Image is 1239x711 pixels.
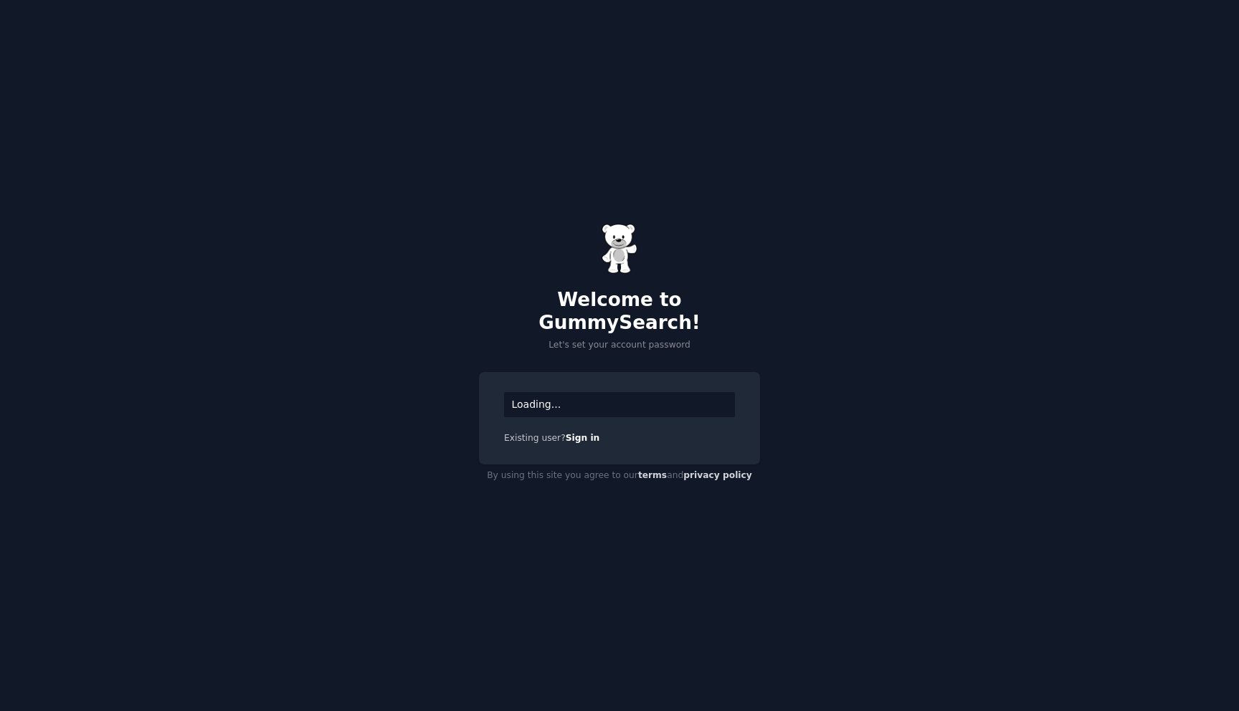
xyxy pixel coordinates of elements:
span: Existing user? [504,433,566,443]
a: terms [638,470,667,480]
h2: Welcome to GummySearch! [479,289,760,334]
div: Loading... [504,392,735,417]
div: By using this site you agree to our and [479,464,760,487]
p: Let's set your account password [479,339,760,352]
img: Gummy Bear [602,224,637,274]
a: privacy policy [683,470,752,480]
a: Sign in [566,433,600,443]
